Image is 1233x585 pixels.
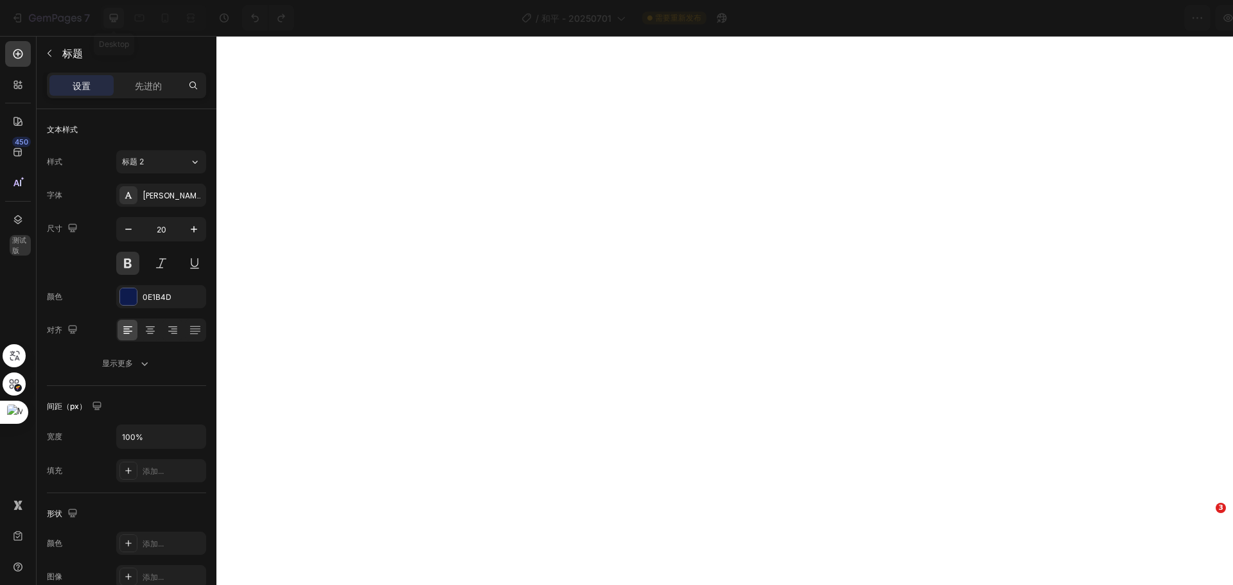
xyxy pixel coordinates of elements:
font: 450 [15,137,28,146]
input: 汽车 [117,425,205,448]
font: 已分配 1 个产品 [1017,13,1080,24]
font: 图像 [47,572,62,581]
font: 标题 2 [122,157,144,166]
font: 颜色 [47,538,62,548]
iframe: 对讲机实时聊天 [1189,522,1220,553]
font: 颜色 [47,292,62,301]
font: 显示更多 [102,358,133,368]
font: 宽度 [47,432,62,441]
font: 0E1B4D [143,292,171,302]
font: 3 [1218,503,1223,512]
font: 7 [84,12,90,24]
font: / [536,13,539,24]
font: 尺寸 [47,223,62,233]
font: 间距（px） [47,401,87,411]
div: 撤消/重做 [242,5,294,31]
font: 测试版 [12,236,26,255]
font: 标题 [62,47,83,60]
font: 节省 [1126,13,1144,24]
iframe: 设计区 [216,36,1233,585]
font: [PERSON_NAME] [143,190,204,201]
font: 先进的 [135,80,162,91]
font: 设置 [73,80,91,91]
font: 需要重新发布 [655,13,701,22]
font: 形状 [47,509,62,518]
button: 标题 2 [116,150,206,173]
font: 文本样式 [47,125,78,134]
font: 字体 [47,190,62,200]
font: 样式 [47,157,62,166]
button: 节省 [1114,5,1157,31]
font: 添加... [143,572,164,582]
font: 添加... [143,466,164,476]
button: 发布 [1162,5,1202,31]
p: 标题 [62,46,201,61]
font: 对齐 [47,325,62,335]
font: 和平 - 20250701 [541,13,611,24]
font: 添加... [143,539,164,548]
font: 发布 [1173,13,1191,24]
button: 7 [5,5,96,31]
font: 填充 [47,466,62,475]
button: 显示更多 [47,352,206,375]
button: 已分配 1 个产品 [1006,5,1109,31]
